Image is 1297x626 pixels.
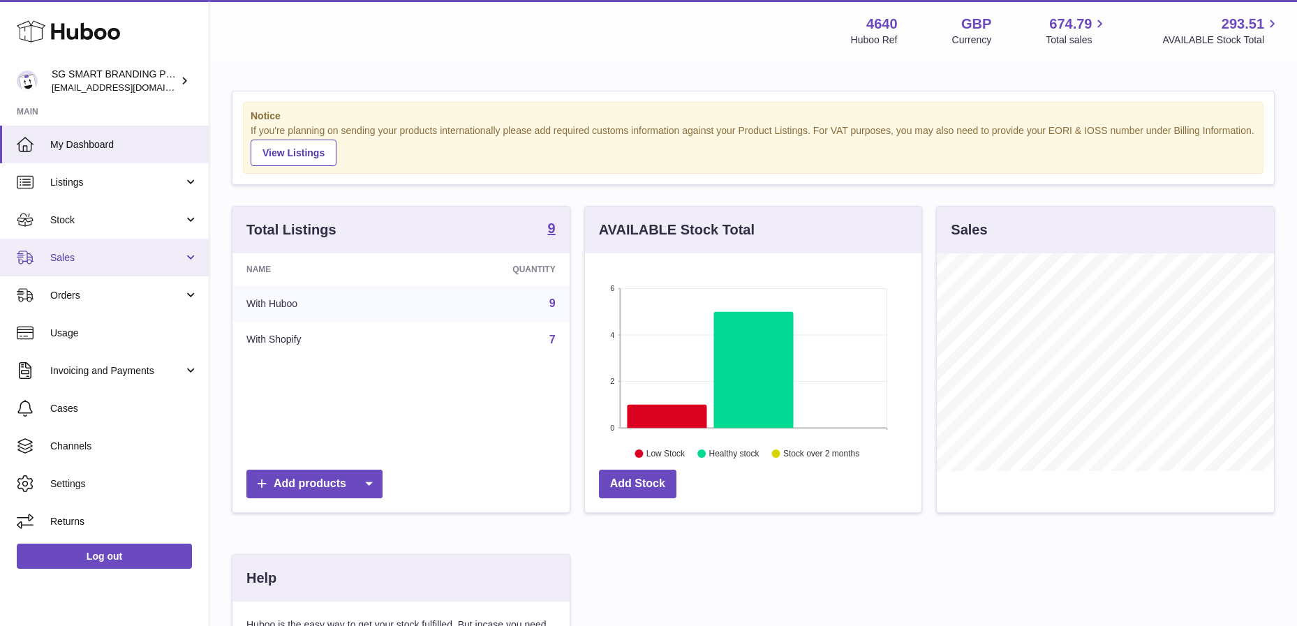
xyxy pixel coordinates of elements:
text: Low Stock [646,449,685,459]
a: 9 [549,297,556,309]
a: Add products [246,470,383,498]
span: My Dashboard [50,138,198,151]
h3: Help [246,569,276,588]
span: 674.79 [1049,15,1092,33]
a: View Listings [251,140,336,166]
text: 0 [610,424,614,432]
span: [EMAIL_ADDRESS][DOMAIN_NAME] [52,82,205,93]
a: Add Stock [599,470,676,498]
text: 6 [610,284,614,292]
div: Huboo Ref [851,33,898,47]
strong: 4640 [866,15,898,33]
span: Sales [50,251,184,264]
span: Total sales [1046,33,1108,47]
strong: 9 [548,221,556,235]
span: Listings [50,176,184,189]
td: With Huboo [232,285,414,322]
img: uktopsmileshipping@gmail.com [17,70,38,91]
a: 293.51 AVAILABLE Stock Total [1162,15,1280,47]
span: Usage [50,327,198,340]
span: 293.51 [1222,15,1264,33]
span: Settings [50,477,198,491]
span: Orders [50,289,184,302]
text: Healthy stock [709,449,759,459]
text: 4 [610,331,614,339]
span: Stock [50,214,184,227]
span: Channels [50,440,198,453]
td: With Shopify [232,322,414,358]
th: Quantity [414,253,569,285]
h3: Sales [951,221,987,239]
h3: AVAILABLE Stock Total [599,221,755,239]
h3: Total Listings [246,221,336,239]
a: Log out [17,544,192,569]
span: AVAILABLE Stock Total [1162,33,1280,47]
div: SG SMART BRANDING PTE. LTD. [52,68,177,94]
text: Stock over 2 months [783,449,859,459]
span: Returns [50,515,198,528]
th: Name [232,253,414,285]
strong: GBP [961,15,991,33]
div: If you're planning on sending your products internationally please add required customs informati... [251,124,1256,166]
a: 7 [549,334,556,345]
span: Invoicing and Payments [50,364,184,378]
strong: Notice [251,110,1256,123]
text: 2 [610,377,614,385]
a: 9 [548,221,556,238]
span: Cases [50,402,198,415]
a: 674.79 Total sales [1046,15,1108,47]
div: Currency [952,33,992,47]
